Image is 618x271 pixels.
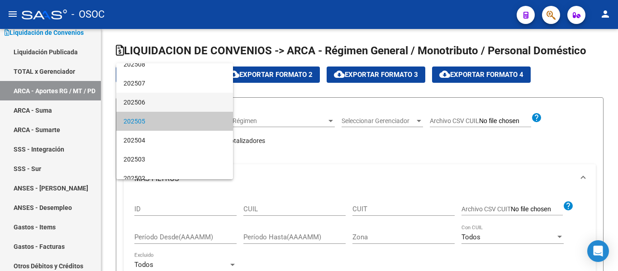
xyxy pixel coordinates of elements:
[124,150,226,169] span: 202503
[124,74,226,93] span: 202507
[124,169,226,188] span: 202502
[124,93,226,112] span: 202506
[124,112,226,131] span: 202505
[587,240,609,262] div: Open Intercom Messenger
[124,131,226,150] span: 202504
[124,55,226,74] span: 202508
